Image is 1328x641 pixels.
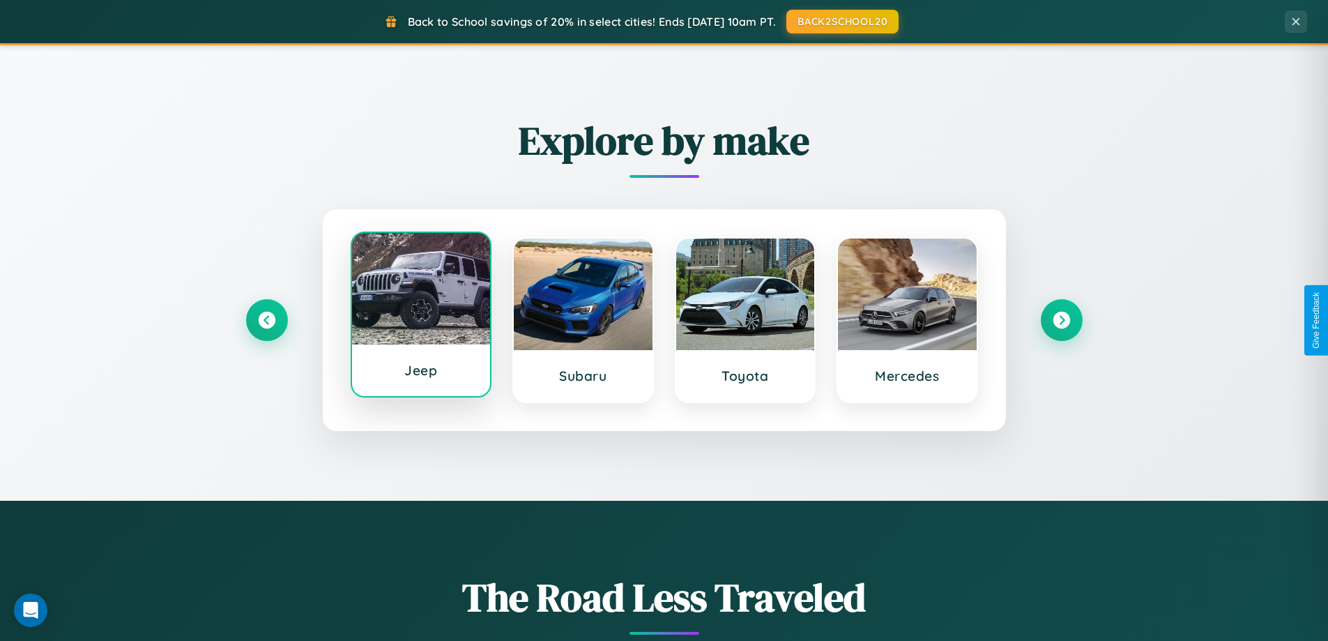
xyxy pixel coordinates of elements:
[690,368,801,384] h3: Toyota
[246,114,1083,167] h2: Explore by make
[366,362,477,379] h3: Jeep
[786,10,899,33] button: BACK2SCHOOL20
[14,594,47,627] div: Open Intercom Messenger
[1311,292,1321,349] div: Give Feedback
[852,368,963,384] h3: Mercedes
[246,571,1083,624] h1: The Road Less Traveled
[528,368,639,384] h3: Subaru
[408,15,776,29] span: Back to School savings of 20% in select cities! Ends [DATE] 10am PT.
